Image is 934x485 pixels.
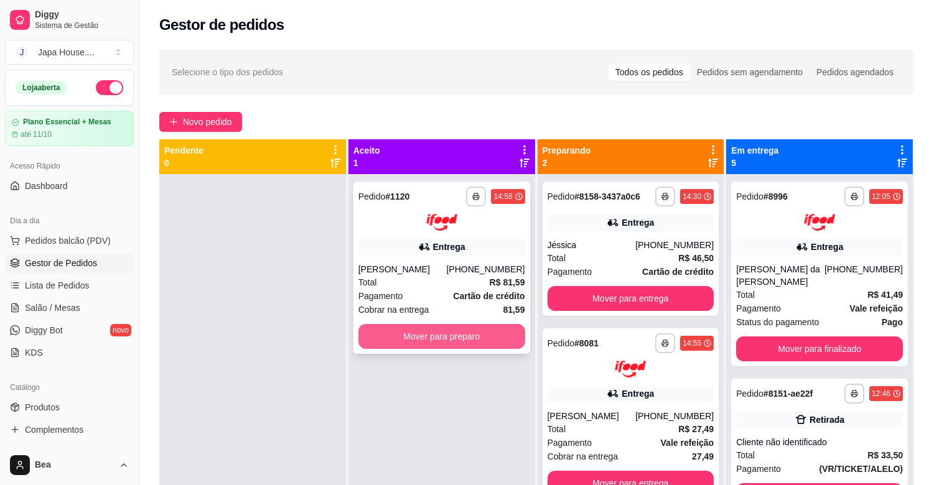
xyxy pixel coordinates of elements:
[543,144,591,157] p: Preparando
[25,180,68,192] span: Dashboard
[35,9,129,21] span: Diggy
[183,115,232,129] span: Novo pedido
[25,279,90,292] span: Lista de Pedidos
[25,257,97,269] span: Gestor de Pedidos
[25,423,83,436] span: Complementos
[678,253,714,263] strong: R$ 46,50
[5,156,134,176] div: Acesso Rápido
[5,320,134,340] a: Diggy Botnovo
[385,192,409,201] strong: # 1120
[5,275,134,295] a: Lista de Pedidos
[736,288,755,302] span: Total
[736,448,755,462] span: Total
[678,424,714,434] strong: R$ 27,49
[164,144,203,157] p: Pendente
[5,420,134,440] a: Complementos
[5,5,134,35] a: DiggySistema de Gestão
[5,40,134,65] button: Select a team
[164,157,203,169] p: 0
[811,241,843,253] div: Entrega
[353,144,380,157] p: Aceito
[5,176,134,196] a: Dashboard
[574,338,599,348] strong: # 8081
[736,462,781,476] span: Pagamento
[96,80,123,95] button: Alterar Status
[453,291,525,301] strong: Cartão de crédito
[25,324,63,336] span: Diggy Bot
[867,450,903,460] strong: R$ 33,50
[548,450,619,463] span: Cobrar na entrega
[25,346,43,359] span: KDS
[548,286,714,311] button: Mover para entrega
[548,192,575,201] span: Pedido
[5,298,134,318] a: Salão / Mesas
[661,438,714,448] strong: Vale refeição
[548,436,592,450] span: Pagamento
[642,267,714,277] strong: Cartão de crédito
[25,302,80,314] span: Salão / Mesas
[21,129,52,139] article: até 11/10
[615,361,646,377] img: ifood
[690,63,810,81] div: Pedidos sem agendamento
[358,275,377,289] span: Total
[169,118,178,126] span: plus
[493,192,512,201] div: 14:58
[5,253,134,273] a: Gestor de Pedidos
[490,277,525,287] strong: R$ 81,59
[810,413,844,426] div: Retirada
[35,460,114,471] span: Bea
[867,290,903,300] strong: R$ 41,49
[548,239,636,251] div: Jéssica
[16,46,28,58] span: J
[574,192,640,201] strong: # 8158-3437a0c6
[358,263,447,275] div: [PERSON_NAME]
[736,192,764,201] span: Pedido
[804,214,835,231] img: ifood
[810,63,900,81] div: Pedidos agendados
[764,389,813,399] strong: # 8151-ae22f
[548,338,575,348] span: Pedido
[548,251,566,265] span: Total
[692,451,714,461] strong: 27,49
[548,422,566,436] span: Total
[5,397,134,417] a: Produtos
[25,234,111,247] span: Pedidos balcão (PDV)
[736,302,781,315] span: Pagamento
[736,436,903,448] div: Cliente não identificado
[159,112,242,132] button: Novo pedido
[548,410,636,422] div: [PERSON_NAME]
[5,111,134,146] a: Plano Essencial + Mesasaté 11/10
[5,231,134,251] button: Pedidos balcão (PDV)
[426,214,457,231] img: ifood
[622,387,654,400] div: Entrega
[736,389,764,399] span: Pedido
[736,315,819,329] span: Status do pagamento
[25,401,60,413] span: Produtos
[5,450,134,480] button: Bea
[16,81,67,95] div: Loja aberta
[159,15,284,35] h2: Gestor de pedidos
[609,63,690,81] div: Todos os pedidos
[635,239,714,251] div: [PHONE_NUMBER]
[872,389,890,399] div: 12:46
[849,303,903,313] strong: Vale refeição
[358,192,386,201] span: Pedido
[5,343,134,363] a: KDS
[683,192,701,201] div: 14:30
[433,241,465,253] div: Entrega
[5,377,134,397] div: Catálogo
[736,336,903,361] button: Mover para finalizado
[23,118,111,127] article: Plano Essencial + Mesas
[446,263,525,275] div: [PHONE_NUMBER]
[736,263,824,288] div: [PERSON_NAME] da [PERSON_NAME]
[882,317,903,327] strong: Pago
[731,157,778,169] p: 5
[731,144,778,157] p: Em entrega
[635,410,714,422] div: [PHONE_NUMBER]
[503,305,525,315] strong: 81,59
[622,216,654,229] div: Entrega
[872,192,890,201] div: 12:05
[5,211,134,231] div: Dia a dia
[548,265,592,279] span: Pagamento
[358,324,525,349] button: Mover para preparo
